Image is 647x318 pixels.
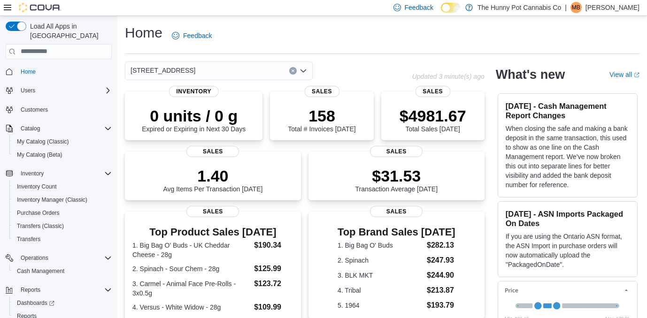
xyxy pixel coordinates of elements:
a: Home [17,66,39,77]
a: Dashboards [13,297,58,309]
button: Inventory Count [9,180,116,193]
button: Open list of options [300,67,307,75]
span: Customers [21,106,48,114]
span: Sales [370,146,423,157]
span: Home [17,66,112,77]
dd: $247.93 [427,255,455,266]
dt: 1. Big Bag O' Buds - UK Cheddar Cheese - 28g [132,241,250,259]
p: $4981.67 [400,106,466,125]
p: The Hunny Pot Cannabis Co [478,2,561,13]
span: My Catalog (Beta) [13,149,112,160]
span: Inventory Count [13,181,112,192]
a: Inventory Manager (Classic) [13,194,91,205]
dt: 4. Tribal [338,286,423,295]
h1: Home [125,23,162,42]
dd: $193.79 [427,300,455,311]
p: | [565,2,567,13]
button: Transfers (Classic) [9,220,116,233]
div: Avg Items Per Transaction [DATE] [163,167,262,193]
span: Dashboards [13,297,112,309]
a: View allExternal link [609,71,639,78]
h2: What's new [496,67,565,82]
img: Cova [19,3,61,12]
span: Operations [17,252,112,264]
div: Expired or Expiring in Next 30 Days [142,106,246,133]
span: [STREET_ADDRESS] [131,65,195,76]
span: Load All Apps in [GEOGRAPHIC_DATA] [26,22,112,40]
a: Inventory Count [13,181,61,192]
span: My Catalog (Classic) [17,138,69,145]
span: Cash Management [13,265,112,277]
dd: $109.99 [254,302,293,313]
dt: 4. Versus - White Widow - 28g [132,303,250,312]
button: Purchase Orders [9,206,116,220]
h3: [DATE] - Cash Management Report Changes [506,101,630,120]
input: Dark Mode [441,3,461,13]
button: Reports [2,283,116,296]
span: My Catalog (Classic) [13,136,112,147]
span: Customers [17,104,112,115]
button: Catalog [17,123,44,134]
span: Inventory Count [17,183,57,190]
span: Sales [186,206,239,217]
a: Transfers (Classic) [13,220,68,232]
dd: $125.99 [254,263,293,274]
p: $31.53 [355,167,438,185]
p: If you are using the Ontario ASN format, the ASN Import in purchase orders will now automatically... [506,232,630,269]
span: Inventory Manager (Classic) [17,196,87,204]
span: Feedback [183,31,212,40]
button: Customers [2,103,116,116]
p: Updated 3 minute(s) ago [412,73,485,80]
a: Dashboards [9,296,116,310]
button: Operations [17,252,52,264]
span: Transfers [13,234,112,245]
span: Transfers (Classic) [13,220,112,232]
span: Feedback [405,3,433,12]
span: Users [17,85,112,96]
div: Mackenzie Brewitt [570,2,582,13]
a: My Catalog (Classic) [13,136,73,147]
dt: 5. 1964 [338,301,423,310]
div: Total # Invoices [DATE] [288,106,355,133]
dt: 3. BLK MKT [338,271,423,280]
span: Inventory [21,170,44,177]
button: Inventory [2,167,116,180]
h3: Top Product Sales [DATE] [132,227,293,238]
button: My Catalog (Beta) [9,148,116,161]
p: [PERSON_NAME] [585,2,639,13]
span: Sales [186,146,239,157]
a: Transfers [13,234,44,245]
dd: $244.90 [427,270,455,281]
h3: [DATE] - ASN Imports Packaged On Dates [506,209,630,228]
p: 158 [288,106,355,125]
span: Operations [21,254,48,262]
dt: 2. Spinach - Sour Chem - 28g [132,264,250,273]
span: Inventory Manager (Classic) [13,194,112,205]
button: Users [2,84,116,97]
span: MB [572,2,580,13]
span: Sales [304,86,339,97]
div: Transaction Average [DATE] [355,167,438,193]
span: Reports [17,284,112,295]
span: Sales [370,206,423,217]
span: Home [21,68,36,76]
span: Catalog [21,125,40,132]
p: When closing the safe and making a bank deposit in the same transaction, this used to show as one... [506,124,630,189]
button: My Catalog (Classic) [9,135,116,148]
span: Transfers [17,235,40,243]
button: Clear input [289,67,297,75]
span: Cash Management [17,267,64,275]
button: Inventory [17,168,47,179]
a: Cash Management [13,265,68,277]
dt: 1. Big Bag O' Buds [338,241,423,250]
dt: 3. Carmel - Animal Face Pre-Rolls - 3x0.5g [132,279,250,298]
span: Sales [415,86,450,97]
span: Purchase Orders [13,207,112,219]
p: 0 units / 0 g [142,106,246,125]
svg: External link [634,72,639,78]
span: Catalog [17,123,112,134]
button: Transfers [9,233,116,246]
span: Reports [21,286,40,294]
a: Customers [17,104,52,115]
